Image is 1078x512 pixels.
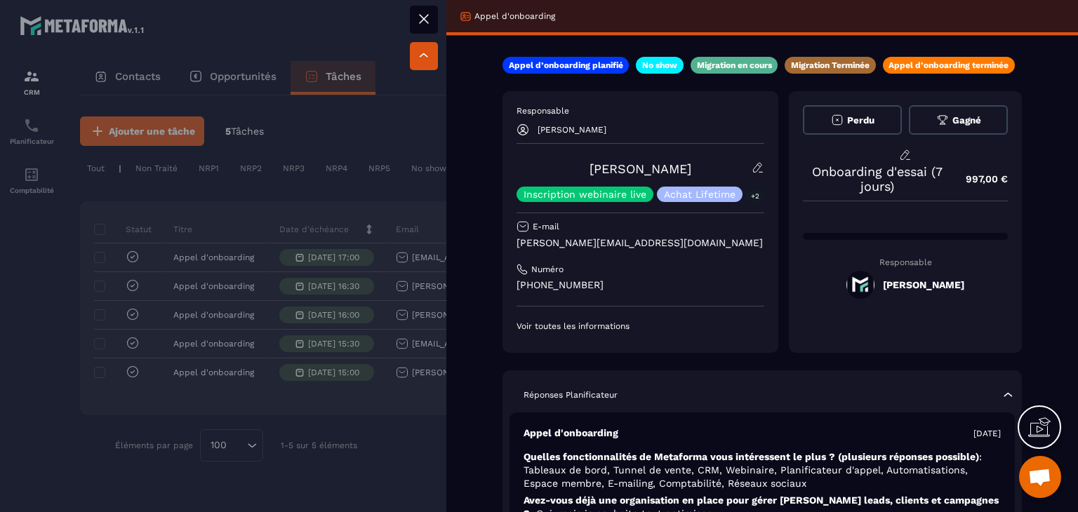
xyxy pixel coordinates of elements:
a: Ouvrir le chat [1019,456,1061,498]
button: Gagné [909,105,1008,135]
p: Appel d’onboarding terminée [889,60,1009,71]
p: Quelles fonctionnalités de Metaforma vous intéressent le plus ? (plusieurs réponses possible) [524,450,1001,490]
p: Migration en cours [697,60,772,71]
p: Voir toutes les informations [517,321,764,332]
button: Perdu [803,105,902,135]
p: Numéro [531,264,564,275]
p: E-mail [533,221,559,232]
p: No show [642,60,677,71]
p: Responsable [803,257,1008,267]
p: Appel d'onboarding [474,11,555,22]
p: [PHONE_NUMBER] [517,278,764,292]
p: [DATE] [973,428,1001,439]
p: Onboarding d'essai (7 jours) [803,164,952,194]
span: : Tableaux de bord, Tunnel de vente, CRM, Webinaire, Planificateur d'appel, Automatisations, Espa... [524,451,982,489]
p: Responsable [517,105,764,116]
p: Appel d’onboarding planifié [509,60,623,71]
p: Migration Terminée [791,60,870,71]
p: [PERSON_NAME][EMAIL_ADDRESS][DOMAIN_NAME] [517,236,764,250]
span: Gagné [952,115,981,126]
p: +2 [746,189,764,203]
span: Perdu [847,115,874,126]
a: [PERSON_NAME] [590,161,691,176]
p: Réponses Planificateur [524,389,618,400]
p: 997,00 € [952,166,1008,193]
p: Achat Lifetime [664,189,736,199]
h5: [PERSON_NAME] [883,279,964,290]
p: Inscription webinaire live [524,189,646,199]
p: Appel d'onboarding [524,426,618,440]
p: [PERSON_NAME] [538,125,606,135]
